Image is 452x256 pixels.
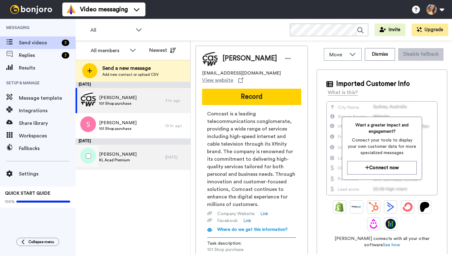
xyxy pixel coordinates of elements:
div: 3 hr. ago [165,98,187,103]
div: All members [91,47,127,54]
span: 101 Shop purchase [99,101,137,106]
a: Link [260,211,268,217]
span: Video messaging [80,5,128,14]
img: Drip [369,219,379,229]
button: Upgrade [412,24,448,36]
span: Settings [19,170,76,178]
img: 04af6108-caad-489f-883f-3946357c8764.jpg [80,91,96,107]
button: Collapse menu [16,238,59,246]
span: View website [202,76,233,84]
button: Dismiss [365,48,395,61]
button: Record [202,89,301,105]
span: [PERSON_NAME] connects with all your other software [326,236,438,248]
img: ConvertKit [403,202,413,212]
span: Comcast is a leading telecommunications conglomerate, providing a wide range of services includin... [207,110,296,208]
span: KL Acad Premium [99,158,137,163]
span: Imported Customer Info [336,79,410,89]
span: Collapse menu [28,239,54,244]
img: GoHighLevel [386,219,396,229]
span: Integrations [19,107,76,114]
button: Invite [375,24,405,36]
span: Workspaces [19,132,76,140]
span: 101 Shop purchase [99,126,137,131]
span: Replies [19,52,59,59]
a: Link [243,218,251,224]
button: Connect now [347,161,417,175]
span: [PERSON_NAME] [223,54,277,63]
span: Send videos [19,39,59,47]
span: Company Website : [217,211,255,217]
span: [PERSON_NAME] [99,120,137,126]
div: [DATE] [76,82,190,88]
img: Image of Karen [202,51,218,66]
a: View website [202,76,243,84]
span: Connect your tools to display your own customer data for more specialized messages [347,137,417,156]
span: Send a new message [102,64,159,72]
img: vm-color.svg [66,4,76,14]
span: Add new contact or upload CSV [102,72,159,77]
span: [PERSON_NAME] [99,151,137,158]
span: Fallbacks [19,145,76,152]
img: Shopify [335,202,345,212]
img: Ontraport [352,202,362,212]
img: ActiveCampaign [386,202,396,212]
span: Move [329,51,346,58]
img: Hubspot [369,202,379,212]
div: 19 hr. ago [165,123,187,128]
img: s.png [80,116,96,132]
span: 101 Shop purchase [207,247,267,253]
img: bj-logo-header-white.svg [8,5,55,14]
button: Newest [144,44,181,57]
div: [DATE] [76,138,190,145]
a: See how [383,243,400,247]
span: [EMAIL_ADDRESS][DOMAIN_NAME] [202,70,281,76]
div: [DATE] [165,155,187,160]
span: QUICK START GUIDE [5,191,50,196]
span: Results [19,64,76,72]
button: Disable fallback [398,48,444,61]
span: Message template [19,94,76,102]
div: What is this? [328,89,358,96]
div: 3 [62,52,69,58]
span: Where do we get this information? [217,227,288,232]
span: Share library [19,120,76,127]
span: 100% [5,199,15,204]
span: Task description : [207,240,251,247]
span: Want a greater impact and engagement? [347,122,417,135]
span: [PERSON_NAME] [99,95,137,101]
img: Patreon [420,202,430,212]
span: Facebook : [217,218,238,224]
span: All [90,26,133,34]
div: 3 [62,40,69,46]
